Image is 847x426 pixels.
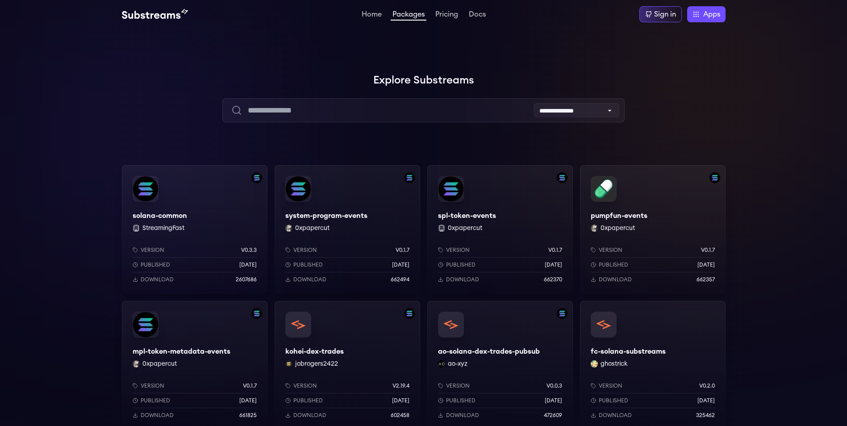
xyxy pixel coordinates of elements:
a: Filter by solana networkpumpfun-eventspumpfun-events0xpapercut 0xpapercutVersionv0.1.7Published[D... [580,165,726,294]
a: Pricing [434,11,460,20]
p: [DATE] [239,261,257,268]
p: 602458 [391,412,409,419]
a: Packages [391,11,426,21]
div: Sign in [654,9,676,20]
p: v0.1.7 [243,382,257,389]
a: Docs [467,11,488,20]
p: Version [141,382,164,389]
p: Published [141,261,170,268]
p: Published [293,261,323,268]
p: [DATE] [545,261,562,268]
p: Version [599,246,622,254]
button: 0xpapercut [295,224,330,233]
img: Filter by solana network [251,308,262,319]
p: v0.2.0 [699,382,715,389]
p: Download [446,412,479,419]
p: v0.1.7 [396,246,409,254]
p: Published [141,397,170,404]
a: Sign in [639,6,682,22]
p: Download [141,276,174,283]
img: Substream's logo [122,9,188,20]
button: 0xpapercut [601,224,635,233]
p: Version [599,382,622,389]
span: Apps [703,9,720,20]
p: [DATE] [697,261,715,268]
img: Filter by solana network [251,172,262,183]
a: Filter by solana networksystem-program-eventssystem-program-events0xpapercut 0xpapercutVersionv0.... [275,165,420,294]
p: 661825 [239,412,257,419]
p: [DATE] [239,397,257,404]
p: Download [293,276,326,283]
button: ao-xyz [448,359,467,368]
p: Published [446,397,476,404]
p: Download [141,412,174,419]
button: StreamingFast [142,224,184,233]
p: v0.0.3 [547,382,562,389]
p: Published [599,397,628,404]
p: v2.19.4 [392,382,409,389]
p: [DATE] [697,397,715,404]
p: v0.3.3 [241,246,257,254]
a: Filter by solana networksolana-commonsolana-common StreamingFastVersionv0.3.3Published[DATE]Downl... [122,165,267,294]
p: Published [599,261,628,268]
img: Filter by solana network [404,308,415,319]
button: 0xpapercut [448,224,482,233]
p: 662370 [544,276,562,283]
a: Home [360,11,384,20]
p: Version [141,246,164,254]
p: 325462 [696,412,715,419]
p: [DATE] [392,261,409,268]
a: Filter by solana networkspl-token-eventsspl-token-events 0xpapercutVersionv0.1.7Published[DATE]Do... [427,165,573,294]
p: Version [293,382,317,389]
p: [DATE] [545,397,562,404]
p: v0.1.7 [701,246,715,254]
p: Published [293,397,323,404]
img: Filter by solana network [404,172,415,183]
p: Version [293,246,317,254]
p: 2607686 [236,276,257,283]
p: 662357 [697,276,715,283]
button: 0xpapercut [142,359,177,368]
p: Download [599,412,632,419]
p: Version [446,246,470,254]
p: Download [293,412,326,419]
img: Filter by solana network [557,308,567,319]
p: Download [446,276,479,283]
button: ghostrick [601,359,628,368]
p: Published [446,261,476,268]
img: Filter by solana network [557,172,567,183]
p: [DATE] [392,397,409,404]
img: Filter by solana network [709,172,720,183]
p: Download [599,276,632,283]
h1: Explore Substreams [122,71,726,89]
p: 472609 [544,412,562,419]
button: jobrogers2422 [295,359,338,368]
p: 662494 [391,276,409,283]
p: Version [446,382,470,389]
p: v0.1.7 [548,246,562,254]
